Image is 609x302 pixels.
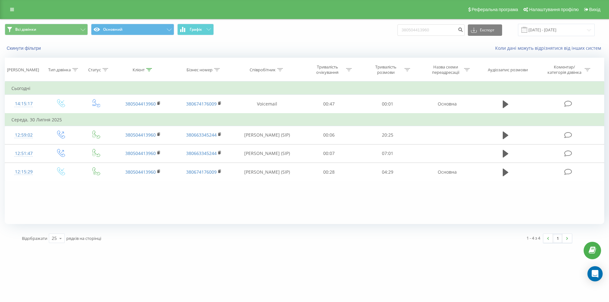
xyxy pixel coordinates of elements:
[190,27,202,32] span: Графік
[300,144,358,163] td: 00:07
[125,101,156,107] a: 380504413960
[587,266,603,281] div: Open Intercom Messenger
[66,235,101,241] span: рядків на сторінці
[186,132,217,138] a: 380663345244
[48,67,71,73] div: Тип дзвінка
[358,163,416,181] td: 04:29
[250,67,276,73] div: Співробітник
[495,45,604,51] a: Коли дані можуть відрізнятися вiд інших систем
[472,7,518,12] span: Реферальна програма
[234,144,300,163] td: [PERSON_NAME] (SIP)
[186,101,217,107] a: 380674176009
[358,126,416,144] td: 20:25
[553,234,562,243] a: 1
[11,129,36,141] div: 12:59:02
[234,126,300,144] td: [PERSON_NAME] (SIP)
[417,163,478,181] td: Основна
[91,24,174,35] button: Основний
[529,7,579,12] span: Налаштування профілю
[125,132,156,138] a: 380504413960
[186,150,217,156] a: 380663345244
[417,95,478,113] td: Основна
[234,95,300,113] td: Voicemail
[358,95,416,113] td: 00:01
[589,7,600,12] span: Вихід
[5,24,88,35] button: Всі дзвінки
[15,27,36,32] span: Всі дзвінки
[7,67,39,73] div: [PERSON_NAME]
[187,67,213,73] div: Бізнес номер
[125,169,156,175] a: 380504413960
[186,169,217,175] a: 380674176009
[11,147,36,160] div: 12:51:47
[5,45,44,51] button: Скинути фільтри
[22,235,47,241] span: Відображати
[88,67,101,73] div: Статус
[177,24,214,35] button: Графік
[234,163,300,181] td: [PERSON_NAME] (SIP)
[11,98,36,110] div: 14:15:17
[300,163,358,181] td: 00:28
[311,64,344,75] div: Тривалість очікування
[527,235,540,241] div: 1 - 4 з 4
[5,113,604,126] td: Середа, 30 Липня 2025
[397,24,465,36] input: Пошук за номером
[300,95,358,113] td: 00:47
[125,150,156,156] a: 380504413960
[369,64,403,75] div: Тривалість розмови
[133,67,145,73] div: Клієнт
[5,82,604,95] td: Сьогодні
[358,144,416,163] td: 07:01
[11,166,36,178] div: 12:15:29
[300,126,358,144] td: 00:06
[468,24,502,36] button: Експорт
[429,64,462,75] div: Назва схеми переадресації
[546,64,583,75] div: Коментар/категорія дзвінка
[488,67,528,73] div: Аудіозапис розмови
[52,235,57,241] div: 25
